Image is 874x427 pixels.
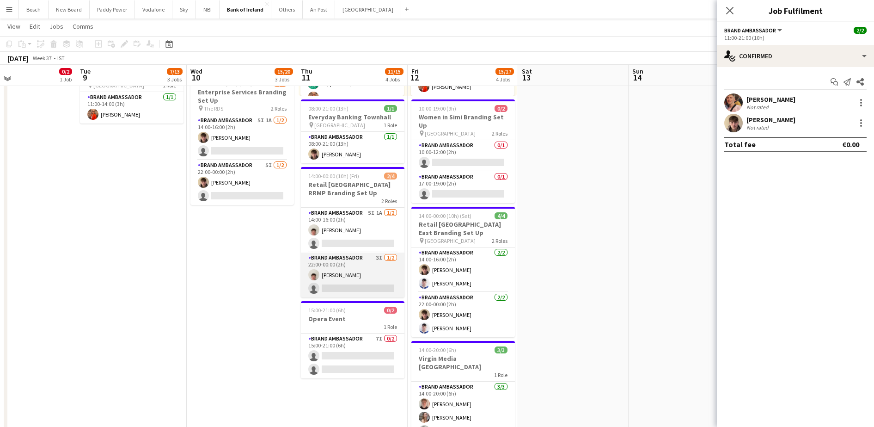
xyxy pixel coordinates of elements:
h3: Opera Event [301,315,404,323]
div: 1 Job [60,76,72,83]
h3: Everyday Banking Townhall [301,113,404,121]
button: An Post [303,0,335,19]
app-card-role: Brand Ambassador5I1/222:00-00:00 (2h)[PERSON_NAME] [190,160,294,205]
button: New Board [49,0,90,19]
span: 3/3 [495,347,507,353]
span: 14:00-00:00 (10h) (Sat) [419,212,471,219]
span: 1 Role [494,371,507,378]
div: 4 Jobs [496,76,513,83]
a: Comms [69,20,97,32]
span: 11 [299,72,312,83]
span: 14 [631,72,643,83]
span: 4/4 [495,212,507,219]
div: €0.00 [842,140,859,149]
button: Brand Ambassador [724,27,783,34]
span: 13 [520,72,532,83]
span: Comms [73,22,93,31]
app-card-role: Brand Ambassador0/110:00-12:00 (2h) [411,140,515,172]
app-job-card: 14:00-00:00 (10h) (Sat)4/4Retail [GEOGRAPHIC_DATA] East Branding Set Up [GEOGRAPHIC_DATA]2 RolesB... [411,207,515,337]
button: Paddy Power [90,0,135,19]
span: View [7,22,20,31]
span: [GEOGRAPHIC_DATA] [314,122,365,129]
button: Vodafone [135,0,172,19]
span: 1 Role [384,323,397,330]
span: Fri [411,67,419,75]
span: 1 Role [384,122,397,129]
button: Bosch [19,0,49,19]
h3: Retail [GEOGRAPHIC_DATA] East Branding Set Up [411,220,515,237]
app-card-role: Brand Ambassador2/222:00-00:00 (2h)[PERSON_NAME][PERSON_NAME] [411,292,515,337]
span: 2 Roles [492,237,507,244]
span: 15/17 [495,68,514,75]
span: Sun [632,67,643,75]
app-card-role: Brand Ambassador5I1A1/214:00-16:00 (2h)[PERSON_NAME] [190,115,294,160]
span: 0/2 [59,68,72,75]
div: IST [57,55,65,62]
span: 2/2 [854,27,867,34]
button: NBI [196,0,220,19]
div: [DATE] [7,54,29,63]
app-card-role: Brand Ambassador5I1A1/214:00-16:00 (2h)[PERSON_NAME] [301,208,404,253]
app-job-card: 10:00-19:00 (9h)0/2Women in Simi Branding Set Up [GEOGRAPHIC_DATA]2 RolesBrand Ambassador0/110:00... [411,99,515,203]
span: [GEOGRAPHIC_DATA] [425,237,476,244]
span: 15/20 [275,68,293,75]
span: Week 37 [31,55,54,62]
h3: Women in Simi Branding Set Up [411,113,515,130]
span: 9 [79,72,91,83]
span: 7/13 [167,68,183,75]
span: Edit [30,22,40,31]
app-card-role: Brand Ambassador0/117:00-19:00 (2h) [411,172,515,203]
div: Confirmed [717,45,874,67]
app-card-role: Brand Ambassador1/108:00-21:00 (13h)[PERSON_NAME] [301,132,404,163]
a: Jobs [46,20,67,32]
span: 0/2 [384,307,397,314]
app-card-role: Brand Ambassador7I0/215:00-21:00 (6h) [301,334,404,378]
app-job-card: 08:00-21:00 (13h)1/1Everyday Banking Townhall [GEOGRAPHIC_DATA]1 RoleBrand Ambassador1/108:00-21:... [301,99,404,163]
span: 15:00-21:00 (6h) [308,307,346,314]
div: Total fee [724,140,756,149]
span: Tue [80,67,91,75]
h3: Job Fulfilment [717,5,874,17]
h3: Virgin Media [GEOGRAPHIC_DATA] [411,354,515,371]
span: 0/2 [495,105,507,112]
span: Brand Ambassador [724,27,776,34]
span: 10 [189,72,202,83]
span: 2 Roles [271,105,287,112]
span: 08:00-21:00 (13h) [308,105,348,112]
div: 11:00-21:00 (10h) [724,34,867,41]
h3: Retail [GEOGRAPHIC_DATA] RRMP Branding Set Up [301,180,404,197]
span: The RDS [204,105,223,112]
div: Not rated [746,104,770,111]
span: 1/1 [384,105,397,112]
app-card-role: Brand Ambassador1/111:00-14:00 (3h)[PERSON_NAME] [80,92,183,124]
div: 4 Jobs [385,76,403,83]
app-job-card: 11:00-14:00 (3h)1/1Branding Set Up [GEOGRAPHIC_DATA]1 RoleBrand Ambassador1/111:00-14:00 (3h)[PER... [80,60,183,124]
button: [GEOGRAPHIC_DATA] [335,0,401,19]
div: [PERSON_NAME] [746,95,795,104]
app-job-card: 15:00-21:00 (6h)0/2Opera Event1 RoleBrand Ambassador7I0/215:00-21:00 (6h) [301,301,404,378]
span: 14:00-20:00 (6h) [419,347,456,353]
span: 2 Roles [381,198,397,204]
div: 3 Jobs [167,76,182,83]
h3: Enterprise Services Branding Set Up [190,88,294,105]
span: Wed [190,67,202,75]
div: [PERSON_NAME] [746,116,795,124]
span: Sat [522,67,532,75]
span: 12 [410,72,419,83]
span: Jobs [49,22,63,31]
div: 3 Jobs [275,76,293,83]
span: 10:00-19:00 (9h) [419,105,456,112]
button: Others [271,0,303,19]
span: 11/15 [385,68,403,75]
div: Not rated [746,124,770,131]
span: 2 Roles [492,130,507,137]
button: Bank of Ireland [220,0,271,19]
span: 2/4 [384,173,397,179]
app-job-card: 14:00-00:00 (10h) (Thu)2/4Enterprise Services Branding Set Up The RDS2 RolesBrand Ambassador5I1A1... [190,74,294,205]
